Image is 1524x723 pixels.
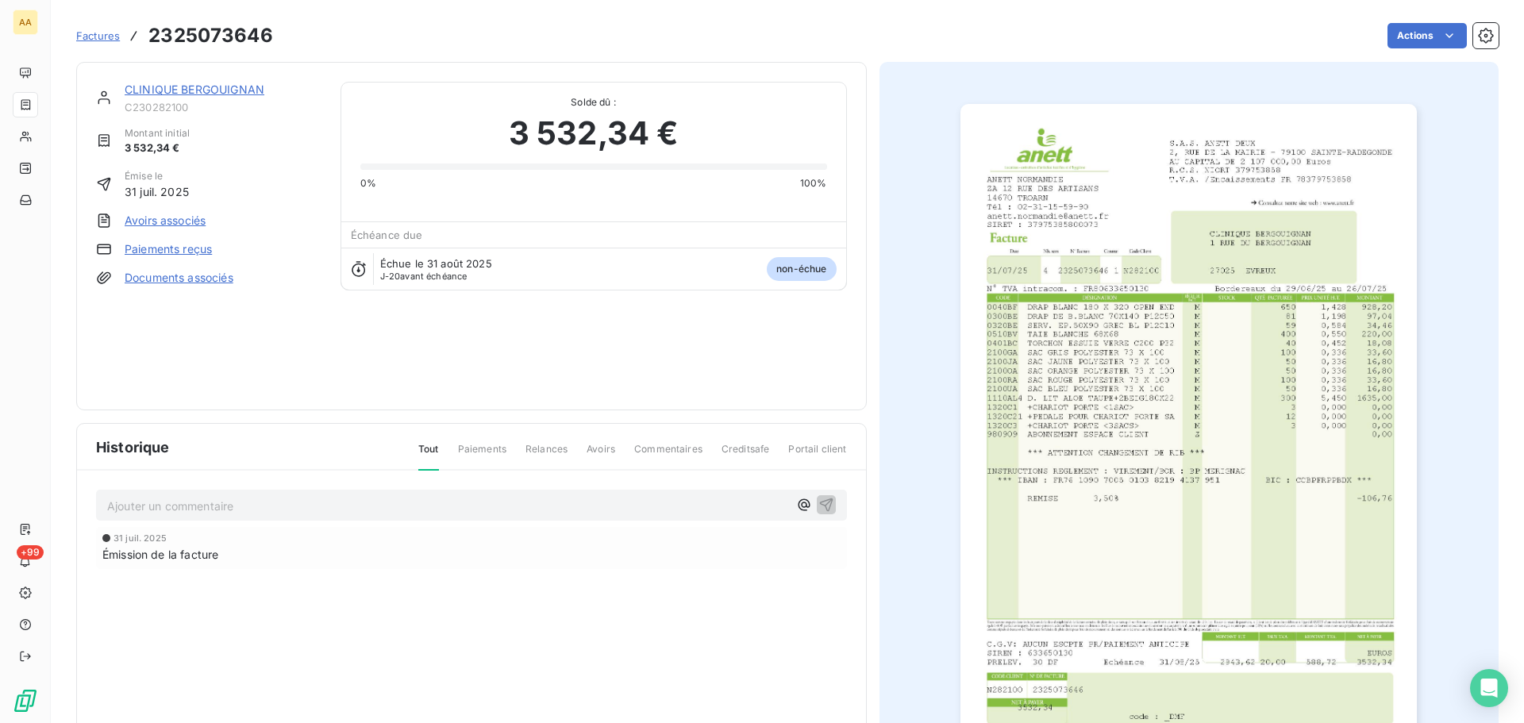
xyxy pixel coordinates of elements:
[76,29,120,42] span: Factures
[380,271,468,281] span: avant échéance
[800,176,827,190] span: 100%
[525,442,568,469] span: Relances
[13,688,38,713] img: Logo LeanPay
[125,140,190,156] span: 3 532,34 €
[380,271,401,282] span: J-20
[351,229,423,241] span: Échéance due
[125,241,212,257] a: Paiements reçus
[1387,23,1467,48] button: Actions
[634,442,702,469] span: Commentaires
[102,546,218,563] span: Émission de la facture
[125,101,321,113] span: C230282100
[1470,669,1508,707] div: Open Intercom Messenger
[76,28,120,44] a: Factures
[125,83,264,96] a: CLINIQUE BERGOUIGNAN
[125,183,189,200] span: 31 juil. 2025
[509,110,679,157] span: 3 532,34 €
[13,10,38,35] div: AA
[722,442,770,469] span: Creditsafe
[114,533,167,543] span: 31 juil. 2025
[360,95,827,110] span: Solde dû :
[458,442,506,469] span: Paiements
[380,257,492,270] span: Échue le 31 août 2025
[788,442,846,469] span: Portail client
[17,545,44,560] span: +99
[767,257,836,281] span: non-échue
[587,442,615,469] span: Avoirs
[125,126,190,140] span: Montant initial
[96,436,170,458] span: Historique
[125,270,233,286] a: Documents associés
[418,442,439,471] span: Tout
[360,176,376,190] span: 0%
[125,213,206,229] a: Avoirs associés
[125,169,189,183] span: Émise le
[148,21,273,50] h3: 2325073646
